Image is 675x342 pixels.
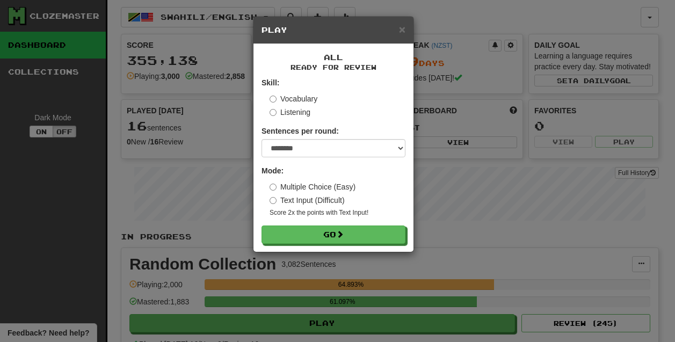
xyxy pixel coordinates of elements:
label: Vocabulary [270,93,317,104]
label: Listening [270,107,310,118]
h5: Play [262,25,405,35]
input: Vocabulary [270,96,277,103]
small: Score 2x the points with Text Input ! [270,208,405,217]
small: Ready for Review [262,63,405,72]
input: Listening [270,109,277,116]
button: Close [399,24,405,35]
strong: Skill: [262,78,279,87]
input: Multiple Choice (Easy) [270,184,277,191]
label: Sentences per round: [262,126,339,136]
button: Go [262,225,405,244]
label: Text Input (Difficult) [270,195,345,206]
span: × [399,23,405,35]
input: Text Input (Difficult) [270,197,277,204]
span: All [324,53,343,62]
strong: Mode: [262,166,284,175]
label: Multiple Choice (Easy) [270,181,355,192]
